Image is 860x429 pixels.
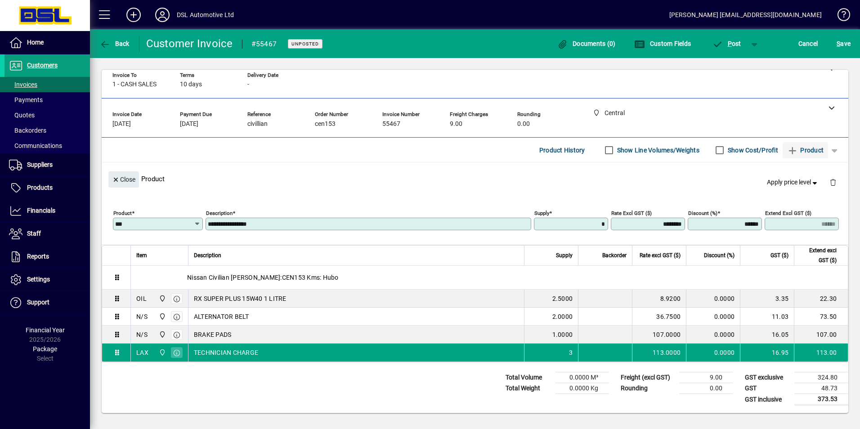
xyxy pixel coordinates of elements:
td: 48.73 [794,383,848,394]
td: Freight (excl GST) [616,372,679,383]
span: Settings [27,276,50,283]
span: RX SUPER PLUS 15W40 1 LITRE [194,294,287,303]
button: Add [119,7,148,23]
div: [PERSON_NAME] [EMAIL_ADDRESS][DOMAIN_NAME] [669,8,822,22]
td: 11.03 [740,308,794,326]
span: Unposted [291,41,319,47]
div: LAX [136,348,148,357]
span: 3 [569,348,573,357]
a: Settings [4,268,90,291]
span: Product History [539,143,585,157]
mat-label: Discount (%) [688,210,717,216]
div: N/S [136,312,148,321]
app-page-header-button: Delete [822,178,844,186]
mat-label: Supply [534,210,549,216]
span: ave [837,36,851,51]
td: 107.00 [794,326,848,344]
div: OIL [136,294,147,303]
a: Home [4,31,90,54]
span: 2.5000 [552,294,573,303]
td: 73.50 [794,308,848,326]
button: Save [834,36,853,52]
span: - [247,81,249,88]
span: Custom Fields [634,40,691,47]
app-page-header-button: Close [106,175,141,183]
span: 1 - CASH SALES [112,81,157,88]
span: 0.00 [517,121,530,128]
a: Invoices [4,77,90,92]
td: 0.0000 M³ [555,372,609,383]
div: 113.0000 [638,348,681,357]
a: Communications [4,138,90,153]
a: Financials [4,200,90,222]
span: Product [787,143,824,157]
div: Product [102,162,848,195]
span: Suppliers [27,161,53,168]
td: 0.0000 [686,308,740,326]
span: ost [712,40,741,47]
button: Close [108,171,139,188]
span: Financials [27,207,55,214]
a: Quotes [4,107,90,123]
span: BRAKE PADS [194,330,232,339]
span: Extend excl GST ($) [800,246,837,265]
td: 0.0000 Kg [555,383,609,394]
span: Support [27,299,49,306]
mat-label: Extend excl GST ($) [765,210,811,216]
button: Profile [148,7,177,23]
a: Backorders [4,123,90,138]
span: 55467 [382,121,400,128]
td: 373.53 [794,394,848,405]
span: Discount (%) [704,250,735,260]
a: Support [4,291,90,314]
mat-label: Description [206,210,233,216]
span: Central [157,294,167,304]
span: Backorders [9,127,46,134]
span: Home [27,39,44,46]
div: 107.0000 [638,330,681,339]
span: ALTERNATOR BELT [194,312,249,321]
td: 113.00 [794,344,848,362]
span: Financial Year [26,326,65,334]
span: Staff [27,230,41,237]
span: Invoices [9,81,37,88]
td: 0.0000 [686,290,740,308]
button: Product History [536,142,589,158]
app-page-header-button: Back [90,36,139,52]
span: Item [136,250,147,260]
span: Apply price level [767,178,819,187]
td: GST exclusive [740,372,794,383]
span: TECHNICIAN CHARGE [194,348,258,357]
span: 10 days [180,81,202,88]
span: 9.00 [450,121,462,128]
a: Payments [4,92,90,107]
span: Supply [556,250,573,260]
button: Documents (0) [555,36,618,52]
span: Back [99,40,130,47]
td: 16.05 [740,326,794,344]
td: 0.0000 [686,344,740,362]
span: [DATE] [112,121,131,128]
button: Post [708,36,746,52]
td: Rounding [616,383,679,394]
span: Backorder [602,250,627,260]
div: #55467 [251,37,277,51]
span: Reports [27,253,49,260]
span: Products [27,184,53,191]
button: Custom Fields [632,36,693,52]
div: 8.9200 [638,294,681,303]
span: Rate excl GST ($) [640,250,681,260]
td: 0.00 [679,383,733,394]
span: Payments [9,96,43,103]
span: Cancel [798,36,818,51]
span: Communications [9,142,62,149]
td: 16.95 [740,344,794,362]
button: Cancel [796,36,820,52]
span: Central [157,330,167,340]
div: 36.7500 [638,312,681,321]
button: Delete [822,171,844,193]
span: Description [194,250,221,260]
td: 0.0000 [686,326,740,344]
span: Central [157,312,167,322]
span: Package [33,345,57,353]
